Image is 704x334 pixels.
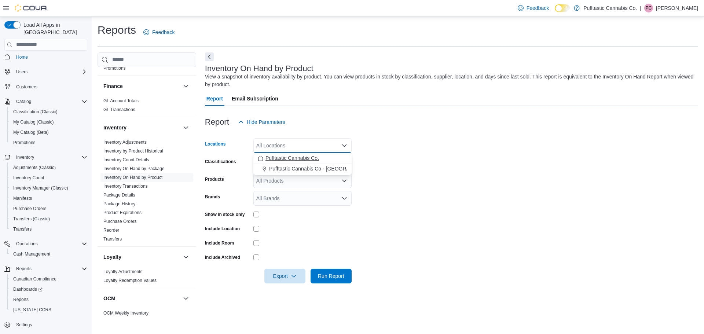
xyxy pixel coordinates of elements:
[10,173,87,182] span: Inventory Count
[13,175,44,181] span: Inventory Count
[13,195,32,201] span: Manifests
[646,4,652,12] span: PC
[10,163,87,172] span: Adjustments (Classic)
[10,285,87,294] span: Dashboards
[10,138,38,147] a: Promotions
[13,297,29,302] span: Reports
[253,153,352,174] div: Choose from the following options
[264,269,305,283] button: Export
[10,295,87,304] span: Reports
[10,214,87,223] span: Transfers (Classic)
[98,309,196,320] div: OCM
[103,107,135,112] a: GL Transactions
[103,140,147,145] a: Inventory Adjustments
[13,52,87,62] span: Home
[13,109,58,115] span: Classification (Classic)
[13,264,34,273] button: Reports
[103,278,157,283] span: Loyalty Redemption Values
[10,305,54,314] a: [US_STATE] CCRS
[1,96,90,107] button: Catalog
[7,224,90,234] button: Transfers
[13,216,50,222] span: Transfers (Classic)
[1,264,90,274] button: Reports
[7,137,90,148] button: Promotions
[13,226,32,232] span: Transfers
[13,153,87,162] span: Inventory
[10,138,87,147] span: Promotions
[103,311,148,316] a: OCM Weekly Inventory
[13,251,50,257] span: Cash Management
[10,305,87,314] span: Washington CCRS
[10,194,87,203] span: Manifests
[98,267,196,288] div: Loyalty
[205,226,240,232] label: Include Location
[103,157,149,163] span: Inventory Count Details
[16,54,28,60] span: Home
[269,269,301,283] span: Export
[103,192,135,198] span: Package Details
[181,82,190,91] button: Finance
[7,127,90,137] button: My Catalog (Beta)
[205,240,234,246] label: Include Room
[103,66,126,71] a: Promotions
[103,201,135,206] a: Package History
[16,322,32,328] span: Settings
[181,253,190,261] button: Loyalty
[1,67,90,77] button: Users
[103,124,180,131] button: Inventory
[311,269,352,283] button: Run Report
[10,184,87,192] span: Inventory Manager (Classic)
[205,73,694,88] div: View a snapshot of inventory availability by product. You can view products in stock by classific...
[7,162,90,173] button: Adjustments (Classic)
[205,254,240,260] label: Include Archived
[640,4,641,12] p: |
[205,159,236,165] label: Classifications
[98,138,196,246] div: Inventory
[644,4,653,12] div: Preeya Chauhan
[10,250,87,258] span: Cash Management
[16,84,37,90] span: Customers
[103,192,135,198] a: Package Details
[205,212,245,217] label: Show in stock only
[181,123,190,132] button: Inventory
[555,4,570,12] input: Dark Mode
[152,29,175,36] span: Feedback
[16,154,34,160] span: Inventory
[13,67,87,76] span: Users
[21,21,87,36] span: Load All Apps in [GEOGRAPHIC_DATA]
[7,274,90,284] button: Canadian Compliance
[247,118,285,126] span: Hide Parameters
[341,143,347,148] button: Close list of options
[13,320,35,329] a: Settings
[13,239,87,248] span: Operations
[98,23,136,37] h1: Reports
[103,183,148,189] span: Inventory Transactions
[10,118,57,126] a: My Catalog (Classic)
[269,165,379,172] span: Pufftastic Cannabis Co - [GEOGRAPHIC_DATA]
[10,275,59,283] a: Canadian Compliance
[7,305,90,315] button: [US_STATE] CCRS
[13,53,31,62] a: Home
[103,219,137,224] a: Purchase Orders
[13,97,87,106] span: Catalog
[103,253,121,261] h3: Loyalty
[103,148,163,154] a: Inventory by Product Historical
[583,4,637,12] p: Pufftastic Cannabis Co.
[103,278,157,283] a: Loyalty Redemption Values
[103,295,180,302] button: OCM
[103,210,142,216] span: Product Expirations
[656,4,698,12] p: [PERSON_NAME]
[13,82,40,91] a: Customers
[103,175,162,180] a: Inventory On Hand by Product
[13,185,68,191] span: Inventory Manager (Classic)
[103,228,119,233] a: Reorder
[15,4,48,12] img: Cova
[7,284,90,294] a: Dashboards
[103,210,142,215] a: Product Expirations
[10,118,87,126] span: My Catalog (Classic)
[13,264,87,273] span: Reports
[10,225,34,234] a: Transfers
